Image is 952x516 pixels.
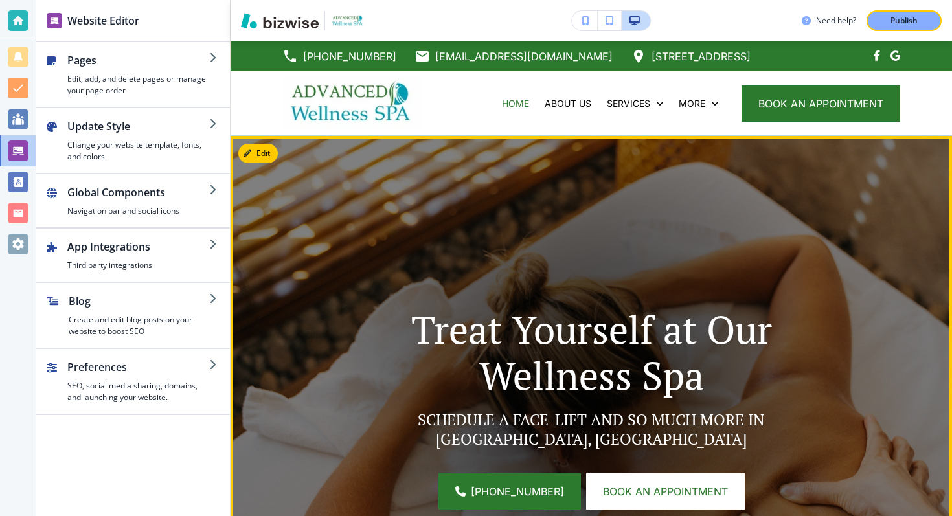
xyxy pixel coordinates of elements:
span: Book an appointment [603,484,728,499]
a: [PHONE_NUMBER] [282,47,396,66]
img: Your Logo [330,14,365,27]
a: [EMAIL_ADDRESS][DOMAIN_NAME] [414,47,613,66]
span: book an appointment [758,96,883,111]
p: [PHONE_NUMBER] [303,47,396,66]
img: Bizwise Logo [241,13,319,28]
button: Book an appointment [586,473,745,510]
h4: Third party integrations [67,260,209,271]
h2: Website Editor [67,13,139,28]
p: [STREET_ADDRESS] [652,47,751,66]
button: PreferencesSEO, social media sharing, domains, and launching your website. [36,349,230,414]
h2: App Integrations [67,239,209,254]
p: SERVICES [607,97,650,110]
h4: SEO, social media sharing, domains, and launching your website. [67,380,209,403]
button: PagesEdit, add, and delete pages or manage your page order [36,42,230,107]
h3: Need help? [816,15,856,27]
h2: Preferences [67,359,209,375]
h2: Update Style [67,118,209,134]
img: editor icon [47,13,62,28]
button: App IntegrationsThird party integrations [36,229,230,282]
h4: Edit, add, and delete pages or manage your page order [67,73,209,96]
p: [EMAIL_ADDRESS][DOMAIN_NAME] [435,47,613,66]
h2: Pages [67,52,209,68]
p: Publish [890,15,918,27]
button: Global ComponentsNavigation bar and social icons [36,174,230,227]
img: Advanced Wellness Spa [282,76,421,130]
button: Update StyleChange your website template, fonts, and colors [36,108,230,173]
button: Edit [238,144,278,163]
h4: Navigation bar and social icons [67,205,209,217]
span: [PHONE_NUMBER] [471,484,564,499]
a: [STREET_ADDRESS] [631,47,751,66]
button: book an appointment [742,85,900,122]
button: Publish [867,10,942,31]
p: SCHEDULE A FACE-LIFT AND SO MUCH MORE IN [GEOGRAPHIC_DATA], [GEOGRAPHIC_DATA] [354,410,829,449]
p: ABOUT US [545,97,591,110]
h4: Change your website template, fonts, and colors [67,139,209,163]
h2: Blog [69,293,209,309]
button: BlogCreate and edit blog posts on your website to boost SEO [36,283,230,348]
a: [PHONE_NUMBER] [438,473,581,510]
h4: Create and edit blog posts on your website to boost SEO [69,314,209,337]
p: Treat Yourself at Our Wellness Spa [354,306,829,398]
p: HOME [502,97,529,110]
p: More [679,97,705,110]
h2: Global Components [67,185,209,200]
